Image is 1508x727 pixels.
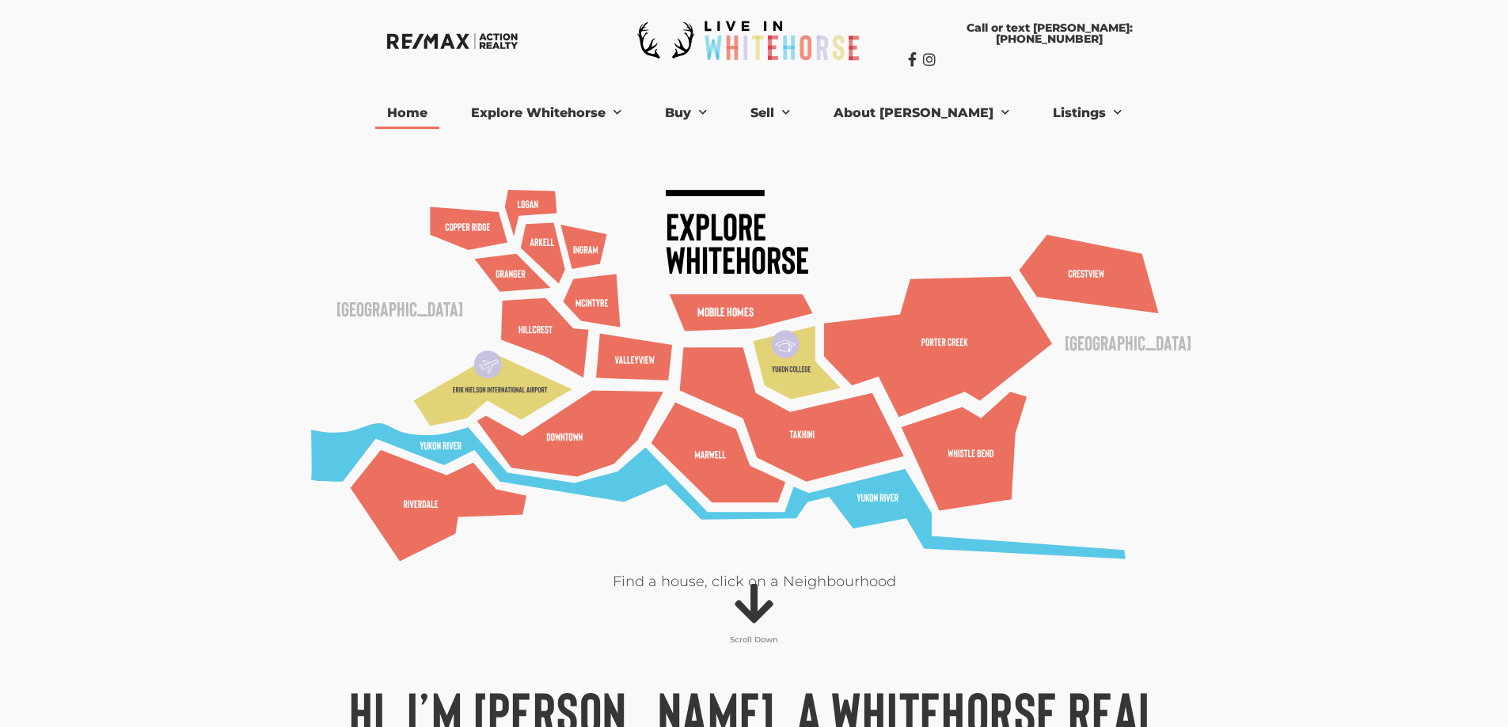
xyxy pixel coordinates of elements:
a: Call or text [PERSON_NAME]: [PHONE_NUMBER] [908,14,1191,52]
nav: Menu [319,97,1190,129]
text: Whitehorse [666,236,809,282]
a: Sell [739,97,802,129]
a: Buy [653,97,719,129]
text: Explore [666,203,766,248]
text: Mobile Homes [697,304,754,319]
a: Home [375,97,439,129]
p: Find a house, click on a Neighbourhood [311,571,1198,593]
text: [GEOGRAPHIC_DATA] [336,296,463,320]
a: Explore Whitehorse [459,97,633,129]
a: Listings [1041,97,1134,129]
span: Call or text [PERSON_NAME]: [PHONE_NUMBER] [924,22,1176,44]
text: [GEOGRAPHIC_DATA] [1065,330,1191,354]
a: About [PERSON_NAME] [822,97,1021,129]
